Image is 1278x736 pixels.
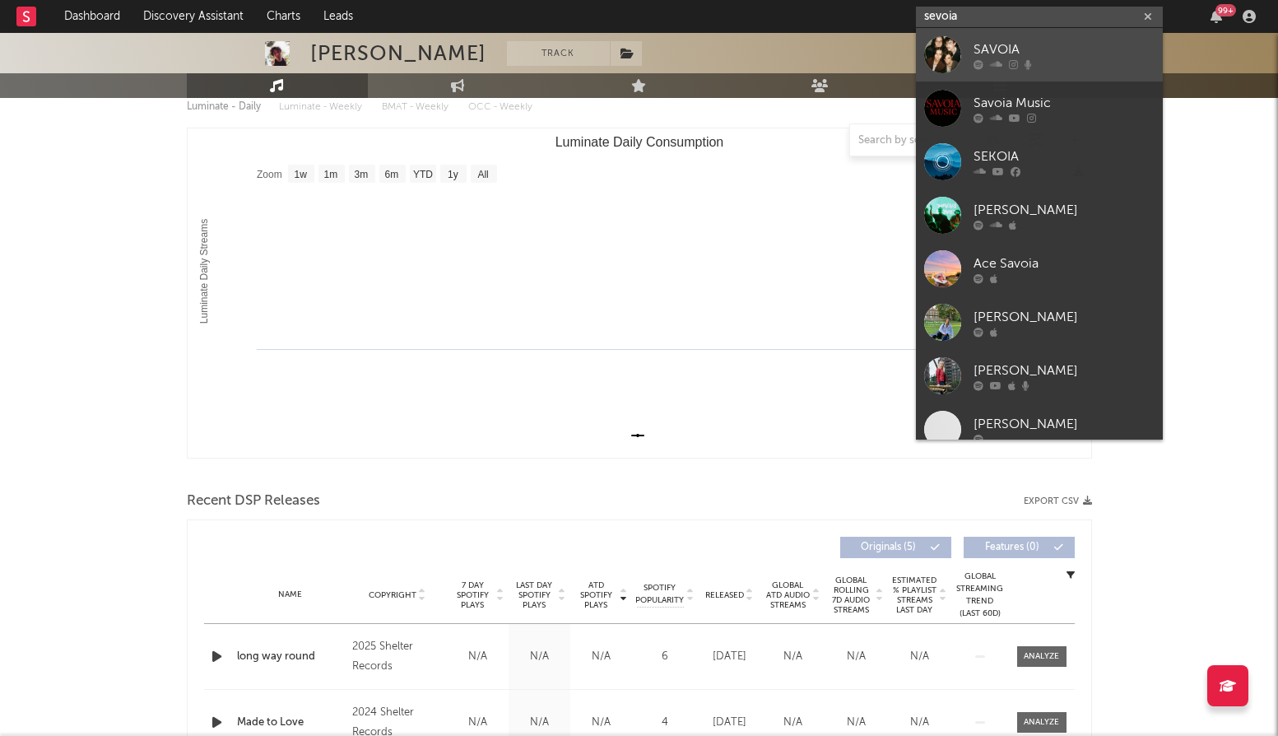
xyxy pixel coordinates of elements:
[916,349,1163,403] a: [PERSON_NAME]
[974,414,1155,434] div: [PERSON_NAME]
[574,715,628,731] div: N/A
[352,637,442,677] div: 2025 Shelter Records
[187,491,320,511] span: Recent DSP Releases
[851,543,927,552] span: Originals ( 5 )
[916,82,1163,135] a: Savoia Music
[916,242,1163,296] a: Ace Savoia
[705,590,744,600] span: Released
[765,580,811,610] span: Global ATD Audio Streams
[702,649,757,665] div: [DATE]
[188,128,1091,458] svg: Luminate Daily Consumption
[840,537,951,558] button: Originals(5)
[237,649,345,665] a: long way round
[477,169,488,180] text: All
[892,649,947,665] div: N/A
[964,537,1075,558] button: Features(0)
[448,169,458,180] text: 1y
[974,307,1155,327] div: [PERSON_NAME]
[323,169,337,180] text: 1m
[310,41,486,66] div: [PERSON_NAME]
[237,589,345,601] div: Name
[451,649,504,665] div: N/A
[916,189,1163,242] a: [PERSON_NAME]
[916,7,1163,27] input: Search for artists
[974,543,1050,552] span: Features ( 0 )
[384,169,398,180] text: 6m
[892,715,947,731] div: N/A
[294,169,307,180] text: 1w
[955,571,1005,620] div: Global Streaming Trend (Last 60D)
[574,649,628,665] div: N/A
[916,135,1163,189] a: SEKOIA
[513,649,566,665] div: N/A
[354,169,368,180] text: 3m
[1024,496,1092,506] button: Export CSV
[412,169,432,180] text: YTD
[198,219,210,324] text: Luminate Daily Streams
[892,575,937,615] span: Estimated % Playlist Streams Last Day
[829,575,874,615] span: Global Rolling 7D Audio Streams
[636,715,694,731] div: 4
[369,590,416,600] span: Copyright
[1215,4,1236,16] div: 99 +
[829,649,884,665] div: N/A
[829,715,884,731] div: N/A
[635,582,684,607] span: Spotify Popularity
[765,649,820,665] div: N/A
[916,296,1163,349] a: [PERSON_NAME]
[237,715,345,731] a: Made to Love
[916,403,1163,456] a: [PERSON_NAME]
[974,254,1155,273] div: Ace Savoia
[765,715,820,731] div: N/A
[702,715,757,731] div: [DATE]
[257,169,282,180] text: Zoom
[974,147,1155,166] div: SEKOIA
[451,715,504,731] div: N/A
[974,93,1155,113] div: Savoia Music
[850,134,1024,147] input: Search by song name or URL
[916,28,1163,82] a: SAVOIA
[974,200,1155,220] div: [PERSON_NAME]
[513,580,556,610] span: Last Day Spotify Plays
[636,649,694,665] div: 6
[1211,10,1222,23] button: 99+
[974,361,1155,380] div: [PERSON_NAME]
[974,40,1155,59] div: SAVOIA
[451,580,495,610] span: 7 Day Spotify Plays
[507,41,610,66] button: Track
[574,580,618,610] span: ATD Spotify Plays
[513,715,566,731] div: N/A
